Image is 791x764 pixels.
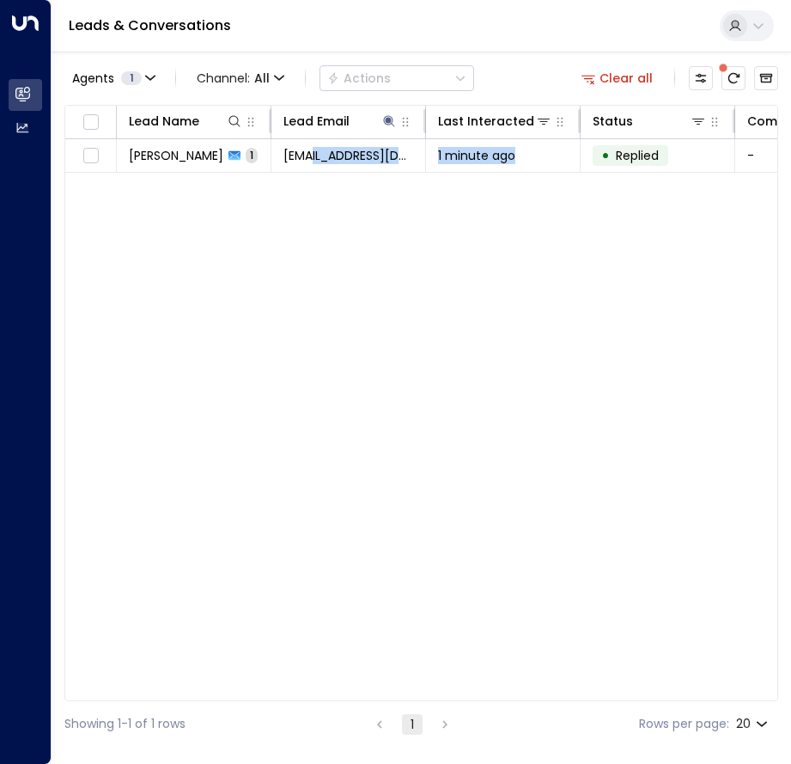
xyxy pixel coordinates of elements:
[736,712,771,736] div: 20
[283,111,350,131] div: Lead Email
[368,713,456,735] nav: pagination navigation
[438,147,515,164] span: 1 minute ago
[69,15,231,35] a: Leads & Conversations
[616,147,659,164] span: Replied
[402,714,423,735] button: page 1
[80,112,101,133] span: Toggle select all
[438,111,534,131] div: Last Interacted
[283,147,413,164] span: jstapleton@aol.com
[246,148,258,162] span: 1
[80,145,101,167] span: Toggle select row
[129,111,199,131] div: Lead Name
[327,70,391,86] div: Actions
[129,111,243,131] div: Lead Name
[593,111,707,131] div: Status
[639,715,729,733] label: Rows per page:
[438,111,552,131] div: Last Interacted
[254,71,270,85] span: All
[689,66,713,90] button: Customize
[721,66,745,90] span: There are new threads available. Refresh the grid to view the latest updates.
[283,111,398,131] div: Lead Email
[319,65,474,91] div: Button group with a nested menu
[129,147,223,164] span: John Stapleton
[64,66,161,90] button: Agents1
[190,66,291,90] button: Channel:All
[319,65,474,91] button: Actions
[72,72,114,84] span: Agents
[121,71,142,85] span: 1
[64,715,186,733] div: Showing 1-1 of 1 rows
[593,111,633,131] div: Status
[190,66,291,90] span: Channel:
[575,66,660,90] button: Clear all
[601,141,610,170] div: •
[754,66,778,90] button: Archived Leads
